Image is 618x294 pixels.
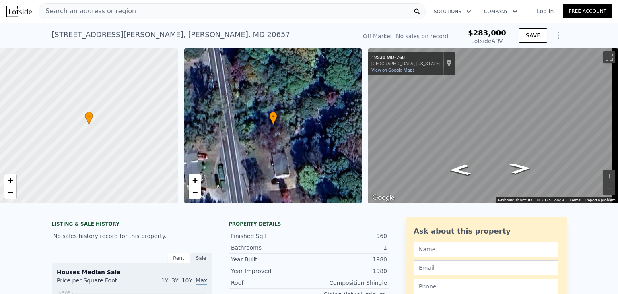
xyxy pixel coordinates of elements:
button: Zoom in [603,170,615,182]
div: No sales history record for this property. [51,229,212,243]
a: Zoom out [189,186,201,199]
span: − [192,187,197,197]
div: Bathrooms [231,244,309,252]
div: Year Built [231,255,309,263]
div: Rent [167,253,190,263]
div: Finished Sqft [231,232,309,240]
div: Roof [231,279,309,287]
span: 10Y [182,277,192,284]
div: Price per Square Foot [57,276,132,289]
input: Email [414,260,558,275]
div: Houses Median Sale [57,268,207,276]
path: Go North, MD-760 [440,162,480,178]
button: Toggle fullscreen view [603,51,615,63]
a: Zoom in [189,174,201,186]
div: Year Improved [231,267,309,275]
div: Ask about this property [414,226,558,237]
span: 1Y [161,277,168,284]
div: • [85,112,93,126]
button: Solutions [427,4,478,19]
div: Composition Shingle [309,279,387,287]
img: Google [370,193,397,203]
input: Phone [414,279,558,294]
div: 1980 [309,267,387,275]
div: [STREET_ADDRESS][PERSON_NAME] , [PERSON_NAME] , MD 20657 [51,29,290,40]
span: Search an address or region [39,6,136,16]
a: Show location on map [446,59,452,68]
div: Map [368,48,618,203]
a: View on Google Maps [371,68,415,73]
div: 1 [309,244,387,252]
a: Free Account [563,4,612,18]
a: Zoom in [4,174,16,186]
div: • [269,112,277,126]
div: 12230 MD-760 [371,55,440,61]
path: Go South, MD-760 [500,160,540,176]
button: SAVE [519,28,547,43]
span: Max [196,277,207,285]
div: 960 [309,232,387,240]
input: Name [414,242,558,257]
span: © 2025 Google [537,198,564,202]
div: Street View [368,48,618,203]
a: Terms (opens in new tab) [569,198,581,202]
div: 1980 [309,255,387,263]
span: $283,000 [468,29,506,37]
img: Lotside [6,6,32,17]
a: Zoom out [4,186,16,199]
a: Log In [527,7,563,15]
span: 3Y [171,277,178,284]
span: + [8,175,13,185]
span: • [269,113,277,120]
span: • [85,113,93,120]
a: Report a problem [585,198,616,202]
span: − [8,187,13,197]
button: Show Options [550,27,566,43]
div: LISTING & SALE HISTORY [51,221,212,229]
div: Lotside ARV [468,37,506,45]
div: Property details [229,221,389,227]
button: Keyboard shortcuts [498,197,532,203]
div: [GEOGRAPHIC_DATA], [US_STATE] [371,61,440,66]
span: + [192,175,197,185]
button: Zoom out [603,182,615,195]
button: Company [478,4,524,19]
div: Sale [190,253,212,263]
div: Off Market. No sales on record [363,32,448,40]
a: Open this area in Google Maps (opens a new window) [370,193,397,203]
